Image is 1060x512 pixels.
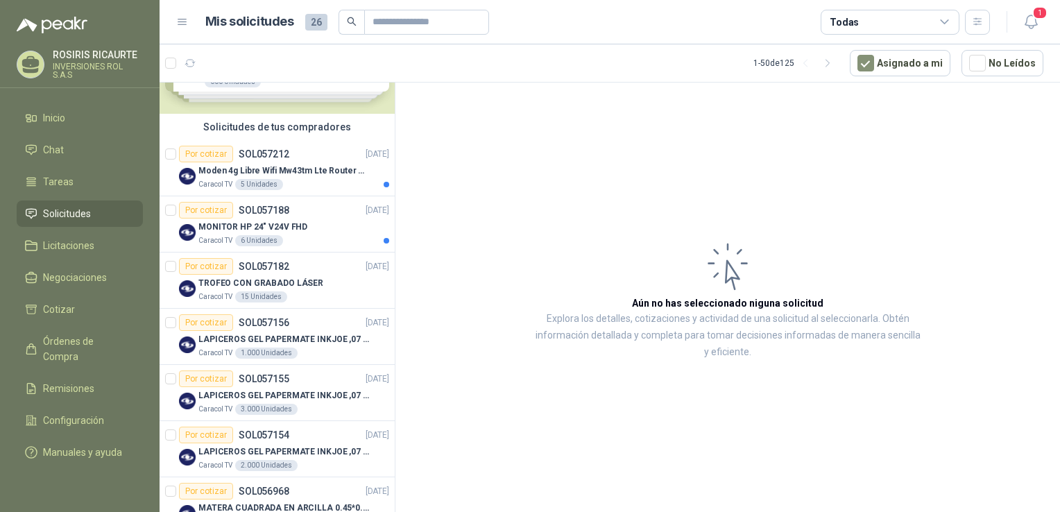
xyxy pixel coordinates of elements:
a: Solicitudes [17,200,143,227]
a: Chat [17,137,143,163]
a: Por cotizarSOL057212[DATE] Company LogoModen 4g Libre Wifi Mw43tm Lte Router Móvil Internet 5ghz ... [160,140,395,196]
div: Por cotizar [179,483,233,500]
p: Caracol TV [198,235,232,246]
img: Company Logo [179,449,196,466]
div: 15 Unidades [235,291,287,302]
p: Moden 4g Libre Wifi Mw43tm Lte Router Móvil Internet 5ghz ALCATEL DESBLOQUEADO [198,164,371,178]
a: Remisiones [17,375,143,402]
img: Logo peakr [17,17,87,33]
div: Por cotizar [179,258,233,275]
p: [DATE] [366,485,389,498]
div: 1.000 Unidades [235,348,298,359]
a: Por cotizarSOL057182[DATE] Company LogoTROFEO CON GRABADO LÁSERCaracol TV15 Unidades [160,253,395,309]
p: SOL057155 [239,374,289,384]
a: Licitaciones [17,232,143,259]
p: Explora los detalles, cotizaciones y actividad de una solicitud al seleccionarla. Obtén informaci... [534,311,921,361]
span: Cotizar [43,302,75,317]
div: Por cotizar [179,427,233,443]
span: search [347,17,357,26]
button: Asignado a mi [850,50,950,76]
h3: Aún no has seleccionado niguna solicitud [632,296,823,311]
p: Caracol TV [198,404,232,415]
span: Tareas [43,174,74,189]
p: Caracol TV [198,179,232,190]
a: Órdenes de Compra [17,328,143,370]
span: Licitaciones [43,238,94,253]
span: Órdenes de Compra [43,334,130,364]
p: Caracol TV [198,291,232,302]
span: Configuración [43,413,104,428]
p: SOL056968 [239,486,289,496]
p: [DATE] [366,148,389,161]
div: 2.000 Unidades [235,460,298,471]
div: 3.000 Unidades [235,404,298,415]
div: Por cotizar [179,202,233,219]
p: LAPICEROS GEL PAPERMATE INKJOE ,07 1 LOGO 1 TINTA [198,333,371,346]
a: Configuración [17,407,143,434]
p: [DATE] [366,260,389,273]
img: Company Logo [179,393,196,409]
p: INVERSIONES ROL S.A.S [53,62,143,79]
p: LAPICEROS GEL PAPERMATE INKJOE ,07 1 LOGO 1 TINTA [198,389,371,402]
a: Por cotizarSOL057156[DATE] Company LogoLAPICEROS GEL PAPERMATE INKJOE ,07 1 LOGO 1 TINTACaracol T... [160,309,395,365]
p: [DATE] [366,429,389,442]
div: Todas [830,15,859,30]
button: 1 [1018,10,1043,35]
a: Tareas [17,169,143,195]
div: Por cotizar [179,146,233,162]
p: Caracol TV [198,348,232,359]
span: 26 [305,14,327,31]
p: LAPICEROS GEL PAPERMATE INKJOE ,07 1 LOGO 1 TINTA [198,445,371,459]
p: [DATE] [366,373,389,386]
a: Negociaciones [17,264,143,291]
p: ROSIRIS RICAURTE [53,50,143,60]
p: MONITOR HP 24" V24V FHD [198,221,307,234]
h1: Mis solicitudes [205,12,294,32]
a: Inicio [17,105,143,131]
span: Manuales y ayuda [43,445,122,460]
span: 1 [1032,6,1048,19]
p: SOL057188 [239,205,289,215]
p: [DATE] [366,316,389,330]
button: No Leídos [961,50,1043,76]
span: Inicio [43,110,65,126]
p: SOL057182 [239,262,289,271]
span: Chat [43,142,64,157]
a: Por cotizarSOL057188[DATE] Company LogoMONITOR HP 24" V24V FHDCaracol TV6 Unidades [160,196,395,253]
span: Negociaciones [43,270,107,285]
div: Por cotizar [179,314,233,331]
p: SOL057212 [239,149,289,159]
a: Cotizar [17,296,143,323]
span: Remisiones [43,381,94,396]
img: Company Logo [179,336,196,353]
div: 6 Unidades [235,235,283,246]
p: [DATE] [366,204,389,217]
a: Manuales y ayuda [17,439,143,466]
p: SOL057154 [239,430,289,440]
span: Solicitudes [43,206,91,221]
img: Company Logo [179,224,196,241]
div: 5 Unidades [235,179,283,190]
img: Company Logo [179,280,196,297]
a: Por cotizarSOL057154[DATE] Company LogoLAPICEROS GEL PAPERMATE INKJOE ,07 1 LOGO 1 TINTACaracol T... [160,421,395,477]
p: TROFEO CON GRABADO LÁSER [198,277,323,290]
a: Por cotizarSOL057155[DATE] Company LogoLAPICEROS GEL PAPERMATE INKJOE ,07 1 LOGO 1 TINTACaracol T... [160,365,395,421]
div: 1 - 50 de 125 [753,52,839,74]
p: SOL057156 [239,318,289,327]
img: Company Logo [179,168,196,185]
p: Caracol TV [198,460,232,471]
div: Solicitudes de tus compradores [160,114,395,140]
div: Por cotizar [179,370,233,387]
